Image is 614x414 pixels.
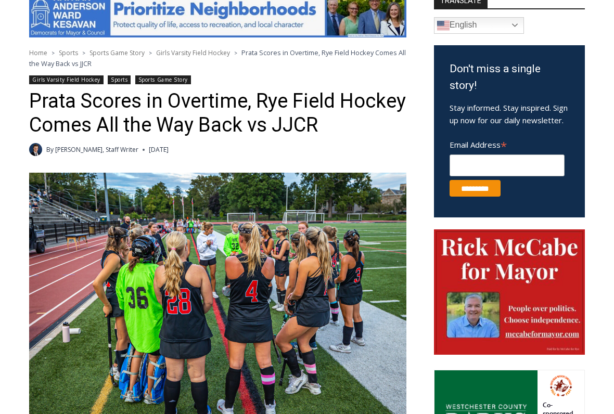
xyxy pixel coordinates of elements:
nav: Breadcrumbs [29,48,406,69]
div: Co-sponsored by Westchester County Parks [109,31,145,85]
a: Author image [29,144,42,157]
h4: [PERSON_NAME] Read Sanctuary Fall Fest: [DATE] [8,105,133,128]
span: > [82,50,85,57]
a: [PERSON_NAME] Read Sanctuary Fall Fest: [DATE] [1,103,150,130]
a: [PERSON_NAME], Staff Writer [55,146,138,154]
a: Sports [59,49,78,58]
img: Charlie Morris headshot PROFESSIONAL HEADSHOT [29,144,42,157]
span: > [149,50,152,57]
a: Sports Game Story [135,76,191,85]
div: "[PERSON_NAME] and I covered the [DATE] Parade, which was a really eye opening experience as I ha... [263,1,492,101]
span: > [52,50,55,57]
div: / [116,88,119,98]
a: Intern @ [DOMAIN_NAME] [250,101,504,130]
a: Home [29,49,47,58]
a: Girls Varsity Field Hockey [156,49,230,58]
h1: Prata Scores in Overtime, Rye Field Hockey Comes All the Way Back vs JJCR [29,90,406,137]
a: Sports Game Story [89,49,145,58]
p: Stay informed. Stay inspired. Sign up now for our daily newsletter. [450,102,569,127]
div: 1 [109,88,113,98]
label: Email Address [450,135,565,153]
div: 6 [121,88,126,98]
time: [DATE] [149,145,169,155]
span: > [234,50,237,57]
a: English [434,18,524,34]
img: en [437,20,450,32]
img: s_800_29ca6ca9-f6cc-433c-a631-14f6620ca39b.jpeg [1,1,104,103]
a: Sports [108,76,131,85]
span: Intern @ [DOMAIN_NAME] [272,103,482,127]
span: Prata Scores in Overtime, Rye Field Hockey Comes All the Way Back vs JJCR [29,48,406,68]
h3: Don't miss a single story! [450,61,569,94]
span: By [46,145,54,155]
img: McCabe for Mayor [434,230,585,356]
a: Girls Varsity Field Hockey [29,76,104,85]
